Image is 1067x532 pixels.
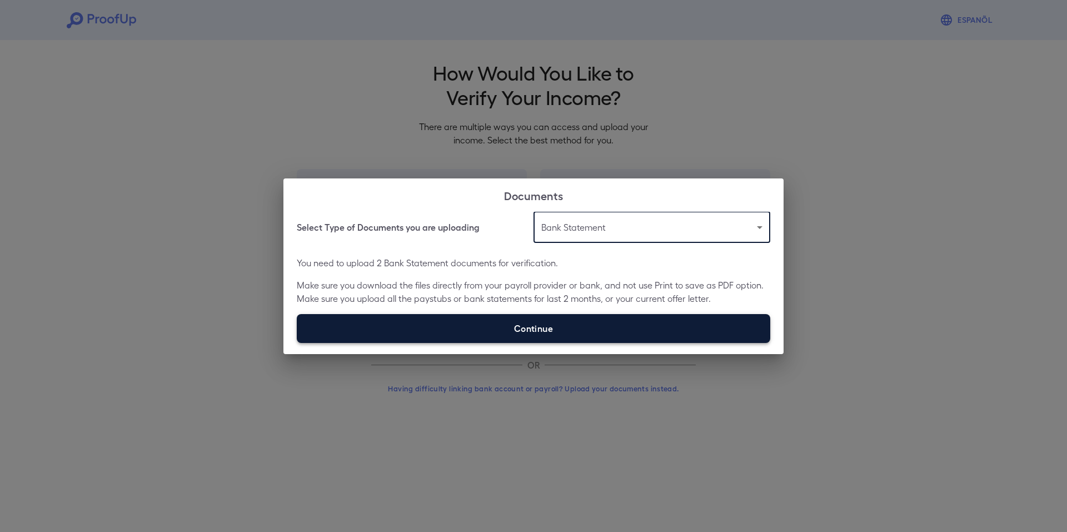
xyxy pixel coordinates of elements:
[297,221,480,234] h6: Select Type of Documents you are uploading
[283,178,784,212] h2: Documents
[297,314,770,343] label: Continue
[533,212,770,243] div: Bank Statement
[297,279,770,305] p: Make sure you download the files directly from your payroll provider or bank, and not use Print t...
[297,256,770,270] p: You need to upload 2 Bank Statement documents for verification.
